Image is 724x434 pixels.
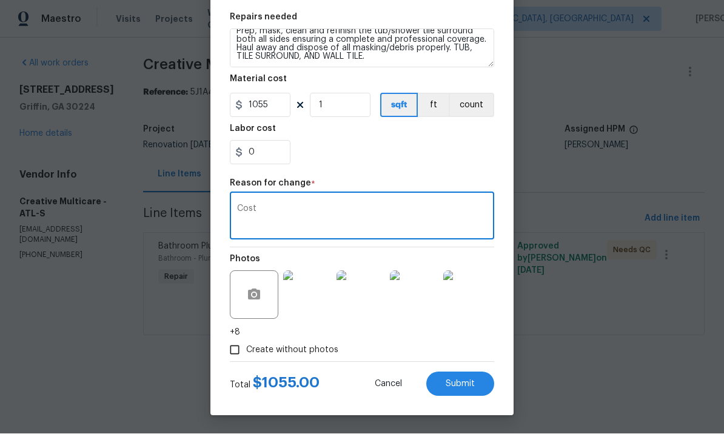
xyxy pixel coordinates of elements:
span: Submit [446,380,475,389]
h5: Labor cost [230,125,276,133]
span: $ 1055.00 [253,376,320,390]
h5: Repairs needed [230,13,297,22]
div: Total [230,377,320,392]
h5: Photos [230,255,260,264]
button: ft [418,93,449,118]
button: count [449,93,494,118]
textarea: Cost [237,205,487,230]
button: Submit [426,372,494,396]
textarea: Prep, mask, clean and refinish the tub/shower tile surround both all sides ensuring a complete an... [230,29,494,68]
button: sqft [380,93,418,118]
span: Create without photos [246,344,338,357]
span: Cancel [375,380,402,389]
button: Cancel [355,372,421,396]
h5: Material cost [230,75,287,84]
span: +8 [230,327,240,339]
h5: Reason for change [230,179,311,188]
